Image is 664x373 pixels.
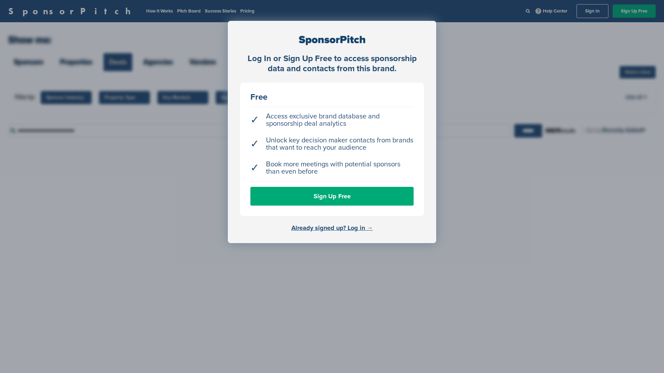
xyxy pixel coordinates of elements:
[240,54,424,74] div: Log In or Sign Up Free to access sponsorship data and contacts from this brand.
[250,140,259,148] span: ✓
[250,109,414,131] li: Access exclusive brand database and sponsorship deal analytics
[250,164,259,172] span: ✓
[250,187,414,206] a: Sign Up Free
[250,157,414,179] li: Book more meetings with potential sponsors than even before
[250,93,414,101] div: Free
[291,224,373,232] a: Already signed up? Log in →
[250,133,414,155] li: Unlock key decision maker contacts from brands that want to reach your audience
[250,116,259,124] span: ✓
